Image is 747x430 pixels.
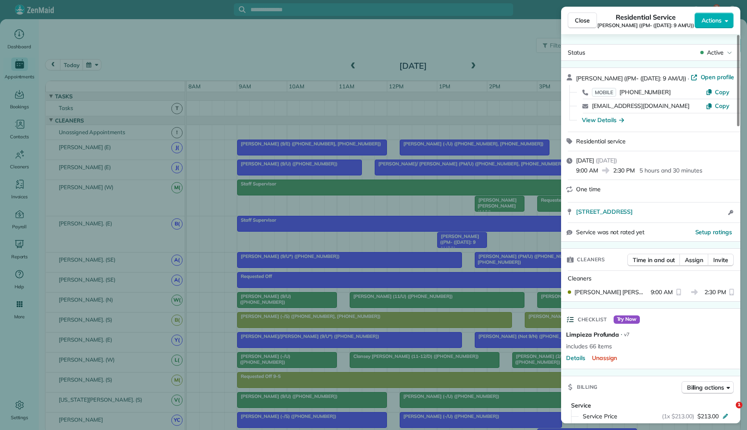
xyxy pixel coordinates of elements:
[736,402,742,408] span: 1
[708,254,734,266] button: Invite
[651,288,673,296] span: 9:00 AM
[715,102,729,110] span: Copy
[685,256,703,264] span: Assign
[582,116,624,124] button: View Details
[592,354,617,362] button: Unassign
[719,402,739,422] iframe: Intercom live chat
[566,342,612,350] span: includes 66 items
[687,383,724,392] span: Billing actions
[679,254,709,266] button: Assign
[566,354,585,362] button: Details
[576,228,644,237] span: Service was not rated yet
[697,412,719,420] span: $213.00
[574,288,647,296] span: [PERSON_NAME] [PERSON_NAME]. (SW)
[702,16,722,25] span: Actions
[613,166,635,175] span: 2:30 PM
[707,48,724,57] span: Active
[597,22,694,29] span: [PERSON_NAME] ((PM- ([DATE]: 9 AM/U))
[577,383,598,391] span: Billing
[627,254,680,266] button: Time in and out
[621,330,622,339] span: ⋅
[614,315,640,324] span: Try Now
[578,315,607,324] span: Checklist
[706,88,729,96] button: Copy
[575,16,590,25] span: Close
[701,73,734,81] span: Open profile
[576,75,686,82] span: [PERSON_NAME] ((PM- ([DATE]: 9 AM/U))
[633,256,675,264] span: Time in and out
[576,157,594,164] span: [DATE]
[639,166,702,175] p: 5 hours and 30 minutes
[686,75,691,82] span: ·
[704,288,726,296] span: 2:30 PM
[592,88,616,97] span: MOBILE
[568,12,597,28] button: Close
[616,12,675,22] span: Residential Service
[726,207,735,217] button: Open access information
[576,166,598,175] span: 9:00 AM
[576,207,726,216] a: [STREET_ADDRESS]
[695,228,732,236] span: Setup ratings
[576,207,633,216] span: [STREET_ADDRESS]
[566,330,619,339] span: Limpieza Profunda
[706,102,729,110] button: Copy
[662,412,694,420] span: (1x $213.00)
[592,88,671,96] a: MOBILE[PHONE_NUMBER]
[592,102,689,110] a: [EMAIL_ADDRESS][DOMAIN_NAME]
[596,157,617,164] span: ( [DATE] )
[571,402,591,409] span: Service
[568,275,592,282] span: Cleaners
[576,185,601,193] span: One time
[576,137,626,145] span: Residential service
[578,410,734,423] button: Service Price(1x $213.00)$213.00
[583,412,617,420] span: Service Price
[577,255,605,264] span: Cleaners
[715,88,729,96] span: Copy
[695,228,732,236] button: Setup ratings
[568,49,585,56] span: Status
[624,331,629,338] span: v7
[713,256,728,264] span: Invite
[691,73,734,81] a: Open profile
[619,88,671,96] span: [PHONE_NUMBER]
